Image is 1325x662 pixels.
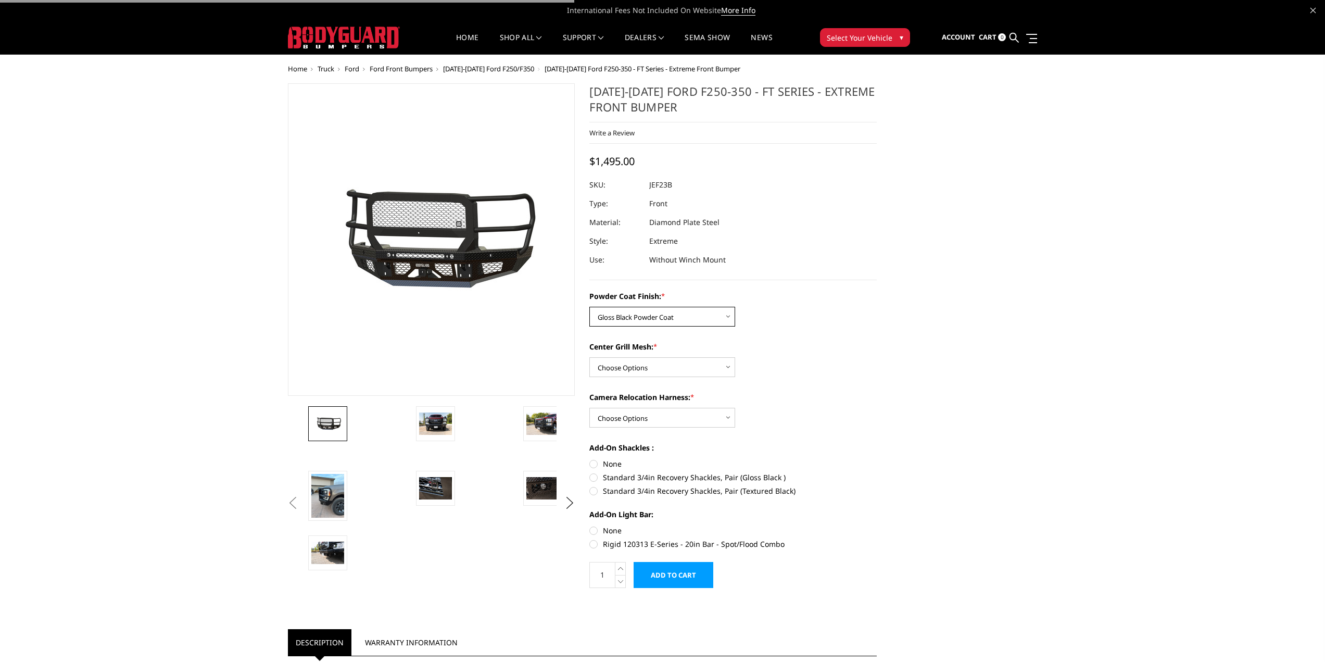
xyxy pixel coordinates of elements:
label: Add-On Shackles : [589,442,877,453]
a: Ford Front Bumpers [370,64,433,73]
a: Write a Review [589,128,635,138]
dd: Extreme [649,232,678,251]
label: Camera Relocation Harness: [589,392,877,403]
a: Truck [318,64,334,73]
span: $1,495.00 [589,154,635,168]
input: Add to Cart [634,562,713,588]
a: More Info [721,5,755,16]
img: BODYGUARD BUMPERS [288,27,400,48]
label: Standard 3/4in Recovery Shackles, Pair (Gloss Black ) [589,472,877,483]
a: shop all [500,34,542,54]
label: None [589,525,877,536]
label: Standard 3/4in Recovery Shackles, Pair (Textured Black) [589,485,877,496]
span: 0 [998,33,1006,41]
a: Ford [345,64,359,73]
a: Support [563,34,604,54]
span: [DATE]-[DATE] Ford F250-350 - FT Series - Extreme Front Bumper [545,64,740,73]
dt: Type: [589,194,641,213]
img: 2023-2026 Ford F250-350 - FT Series - Extreme Front Bumper [311,474,344,518]
a: Home [288,64,307,73]
iframe: Chat Widget [1273,612,1325,662]
img: 2023-2026 Ford F250-350 - FT Series - Extreme Front Bumper [526,413,559,434]
label: Powder Coat Finish: [589,291,877,302]
h1: [DATE]-[DATE] Ford F250-350 - FT Series - Extreme Front Bumper [589,83,877,122]
a: Cart 0 [979,23,1006,52]
span: Select Your Vehicle [827,32,892,43]
a: Account [942,23,975,52]
a: Dealers [625,34,664,54]
dd: Front [649,194,667,213]
a: Warranty Information [357,629,465,656]
span: Cart [979,32,996,42]
span: Account [942,32,975,42]
dd: Diamond Plate Steel [649,213,720,232]
label: Center Grill Mesh: [589,341,877,352]
a: 2023-2026 Ford F250-350 - FT Series - Extreme Front Bumper [288,83,575,396]
label: Rigid 120313 E-Series - 20in Bar - Spot/Flood Combo [589,539,877,549]
span: ▾ [900,32,903,43]
dd: JEF23B [649,176,672,194]
label: Add-On Light Bar: [589,509,877,520]
dt: Use: [589,251,641,269]
img: 2023-2026 Ford F250-350 - FT Series - Extreme Front Bumper [526,477,559,499]
dt: Material: [589,213,641,232]
img: 2023-2026 Ford F250-350 - FT Series - Extreme Front Bumper [311,542,344,564]
dt: Style: [589,232,641,251]
button: Next [562,495,577,511]
a: [DATE]-[DATE] Ford F250/F350 [443,64,534,73]
a: News [751,34,772,54]
button: Previous [285,495,301,511]
a: SEMA Show [685,34,730,54]
img: 2023-2026 Ford F250-350 - FT Series - Extreme Front Bumper [419,477,452,499]
img: 2023-2026 Ford F250-350 - FT Series - Extreme Front Bumper [419,413,452,434]
dt: SKU: [589,176,641,194]
a: Home [456,34,478,54]
button: Select Your Vehicle [820,28,910,47]
img: 2023-2026 Ford F250-350 - FT Series - Extreme Front Bumper [311,416,344,431]
dd: Without Winch Mount [649,251,726,269]
a: Description [288,629,351,656]
label: None [589,458,877,469]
